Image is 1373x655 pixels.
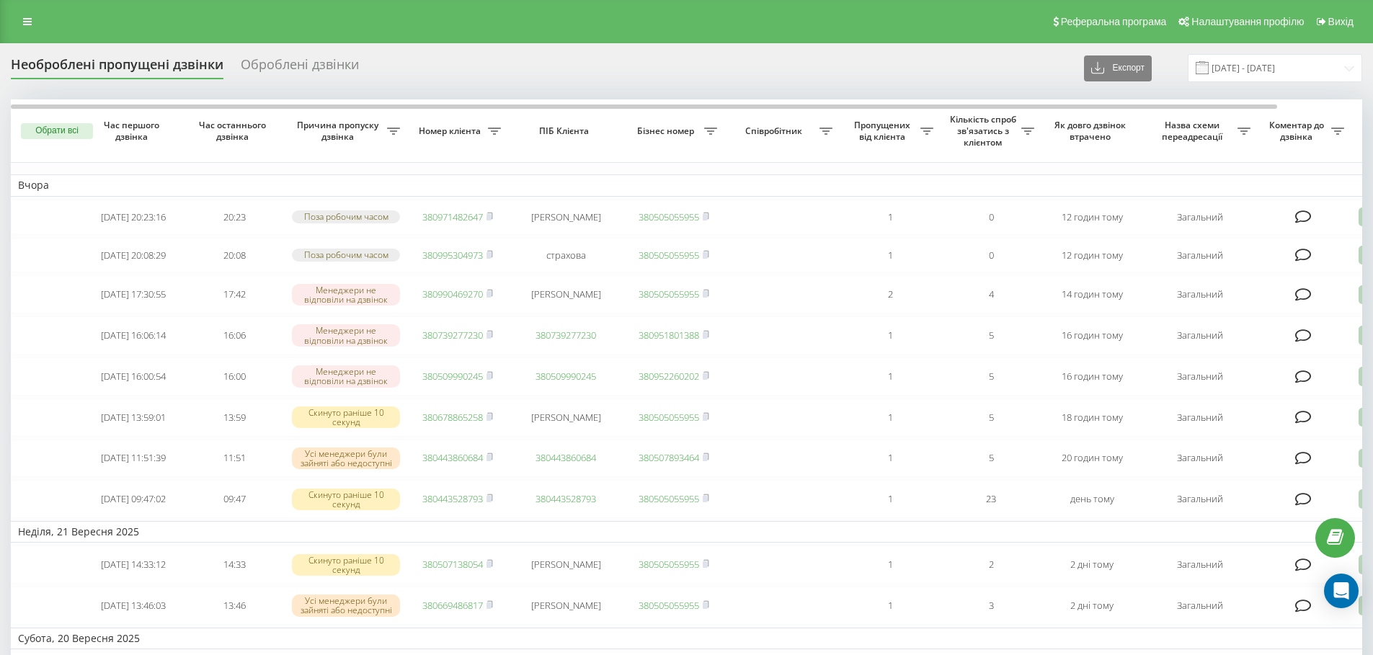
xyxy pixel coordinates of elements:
[840,440,941,478] td: 1
[83,398,184,437] td: [DATE] 13:59:01
[941,545,1041,584] td: 2
[184,398,285,437] td: 13:59
[184,587,285,625] td: 13:46
[184,480,285,518] td: 09:47
[422,411,483,424] a: 380678865258
[1328,16,1354,27] span: Вихід
[941,357,1041,396] td: 5
[83,587,184,625] td: [DATE] 13:46:03
[422,210,483,223] a: 380971482647
[292,324,400,346] div: Менеджери не відповіли на дзвінок
[292,594,400,616] div: Усі менеджери були зайняті або недоступні
[639,492,699,505] a: 380505055955
[414,125,488,137] span: Номер клієнта
[422,370,483,383] a: 380509990245
[840,480,941,518] td: 1
[536,451,596,464] a: 380443860684
[1142,238,1258,273] td: Загальний
[1142,357,1258,396] td: Загальний
[1150,120,1238,142] span: Назва схеми переадресації
[292,447,400,469] div: Усі менеджери були зайняті або недоступні
[732,125,819,137] span: Співробітник
[1191,16,1304,27] span: Налаштування профілю
[292,406,400,428] div: Скинуто раніше 10 секунд
[83,275,184,313] td: [DATE] 17:30:55
[292,554,400,576] div: Скинуто раніше 10 секунд
[94,120,172,142] span: Час першого дзвінка
[241,57,359,79] div: Оброблені дзвінки
[536,329,596,342] a: 380739277230
[292,489,400,510] div: Скинуто раніше 10 секунд
[536,492,596,505] a: 380443528793
[941,587,1041,625] td: 3
[83,238,184,273] td: [DATE] 20:08:29
[639,558,699,571] a: 380505055955
[422,492,483,505] a: 380443528793
[83,316,184,355] td: [DATE] 16:06:14
[1041,480,1142,518] td: день тому
[639,249,699,262] a: 380505055955
[1041,545,1142,584] td: 2 дні тому
[639,288,699,300] a: 380505055955
[422,558,483,571] a: 380507138054
[1053,120,1131,142] span: Як довго дзвінок втрачено
[11,57,223,79] div: Необроблені пропущені дзвінки
[195,120,273,142] span: Час останнього дзвінка
[508,587,623,625] td: [PERSON_NAME]
[941,480,1041,518] td: 23
[1142,316,1258,355] td: Загальний
[292,120,387,142] span: Причина пропуску дзвінка
[631,125,704,137] span: Бізнес номер
[840,200,941,235] td: 1
[292,249,400,261] div: Поза робочим часом
[1041,398,1142,437] td: 18 годин тому
[1041,275,1142,313] td: 14 годин тому
[536,370,596,383] a: 380509990245
[1142,440,1258,478] td: Загальний
[184,275,285,313] td: 17:42
[840,398,941,437] td: 1
[292,284,400,306] div: Менеджери не відповіли на дзвінок
[1324,574,1359,608] div: Open Intercom Messenger
[1142,587,1258,625] td: Загальний
[941,200,1041,235] td: 0
[184,440,285,478] td: 11:51
[1142,545,1258,584] td: Загальний
[1041,200,1142,235] td: 12 годин тому
[1265,120,1331,142] span: Коментар до дзвінка
[1142,275,1258,313] td: Загальний
[639,370,699,383] a: 380952260202
[508,545,623,584] td: [PERSON_NAME]
[508,275,623,313] td: [PERSON_NAME]
[639,329,699,342] a: 380951801388
[840,545,941,584] td: 1
[639,599,699,612] a: 380505055955
[840,238,941,273] td: 1
[1142,200,1258,235] td: Загальний
[184,200,285,235] td: 20:23
[1142,398,1258,437] td: Загальний
[1041,316,1142,355] td: 16 годин тому
[1041,440,1142,478] td: 20 годин тому
[520,125,611,137] span: ПІБ Клієнта
[840,275,941,313] td: 2
[1041,357,1142,396] td: 16 годин тому
[83,200,184,235] td: [DATE] 20:23:16
[840,316,941,355] td: 1
[184,238,285,273] td: 20:08
[1084,55,1152,81] button: Експорт
[184,357,285,396] td: 16:00
[847,120,920,142] span: Пропущених від клієнта
[941,316,1041,355] td: 5
[941,275,1041,313] td: 4
[639,210,699,223] a: 380505055955
[1061,16,1167,27] span: Реферальна програма
[941,238,1041,273] td: 0
[292,210,400,223] div: Поза робочим часом
[508,398,623,437] td: [PERSON_NAME]
[292,365,400,387] div: Менеджери не відповіли на дзвінок
[840,357,941,396] td: 1
[941,440,1041,478] td: 5
[1041,587,1142,625] td: 2 дні тому
[83,480,184,518] td: [DATE] 09:47:02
